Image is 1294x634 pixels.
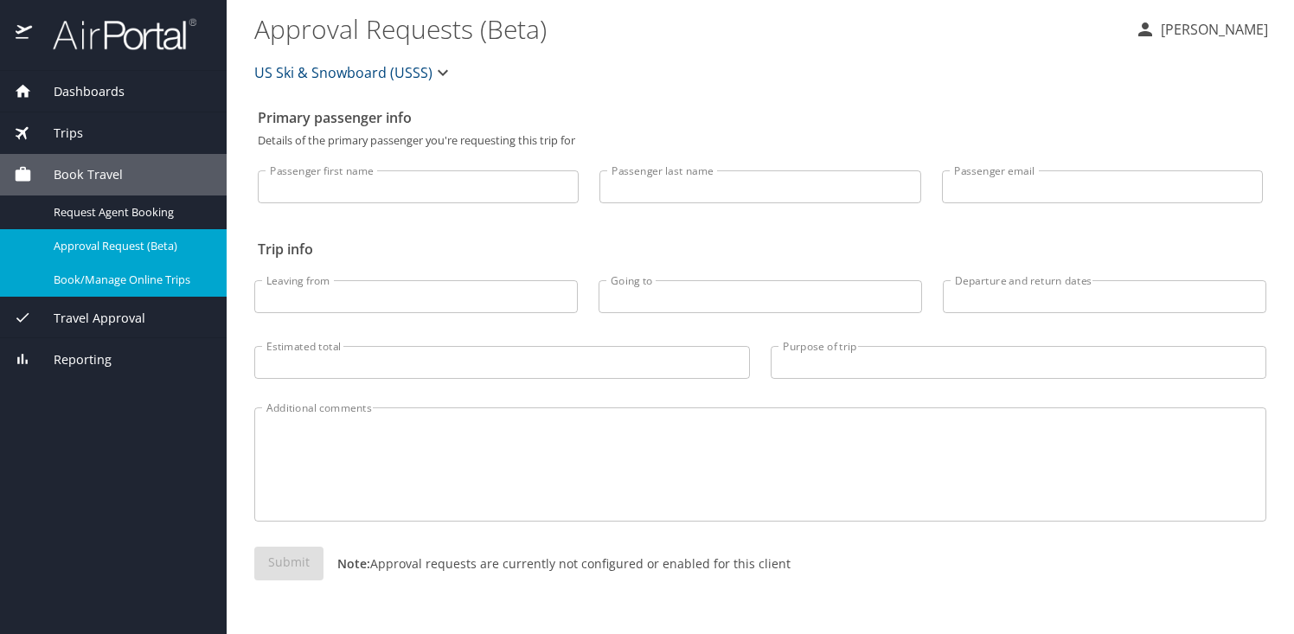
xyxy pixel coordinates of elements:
span: Travel Approval [32,309,145,328]
span: Dashboards [32,82,125,101]
strong: Note: [337,555,370,572]
span: US Ski & Snowboard (USSS) [254,61,432,85]
h1: Approval Requests (Beta) [254,2,1121,55]
span: Request Agent Booking [54,204,206,221]
img: airportal-logo.png [34,17,196,51]
span: Approval Request (Beta) [54,238,206,254]
span: Book Travel [32,165,123,184]
p: [PERSON_NAME] [1156,19,1268,40]
span: Trips [32,124,83,143]
h2: Trip info [258,235,1263,263]
img: icon-airportal.png [16,17,34,51]
button: [PERSON_NAME] [1128,14,1275,45]
button: US Ski & Snowboard (USSS) [247,55,460,90]
p: Details of the primary passenger you're requesting this trip for [258,135,1263,146]
span: Book/Manage Online Trips [54,272,206,288]
p: Approval requests are currently not configured or enabled for this client [323,554,791,573]
span: Reporting [32,350,112,369]
h2: Primary passenger info [258,104,1263,131]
